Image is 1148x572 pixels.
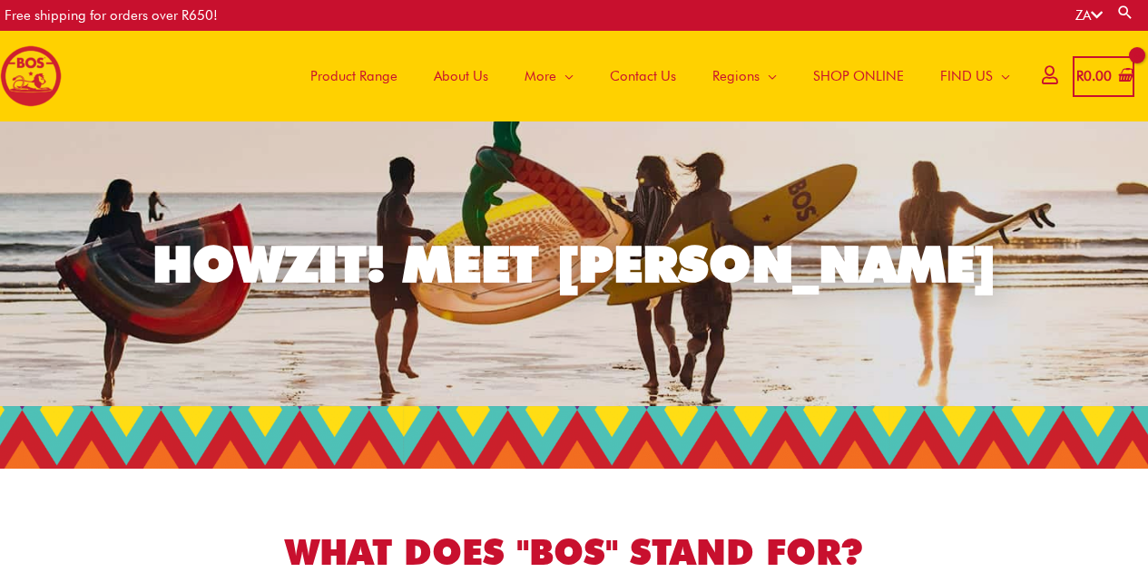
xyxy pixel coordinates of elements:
[416,31,506,121] a: About Us
[292,31,416,121] a: Product Range
[152,239,996,289] div: HOWZIT! MEET [PERSON_NAME]
[610,49,676,103] span: Contact Us
[592,31,694,121] a: Contact Us
[1116,4,1134,21] a: Search button
[310,49,397,103] span: Product Range
[434,49,488,103] span: About Us
[712,49,760,103] span: Regions
[1076,68,1084,84] span: R
[813,49,904,103] span: SHOP ONLINE
[1075,7,1103,24] a: ZA
[279,31,1028,121] nav: Site Navigation
[1076,68,1112,84] bdi: 0.00
[1073,56,1134,97] a: View Shopping Cart, empty
[525,49,556,103] span: More
[506,31,592,121] a: More
[940,49,993,103] span: FIND US
[795,31,922,121] a: SHOP ONLINE
[694,31,795,121] a: Regions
